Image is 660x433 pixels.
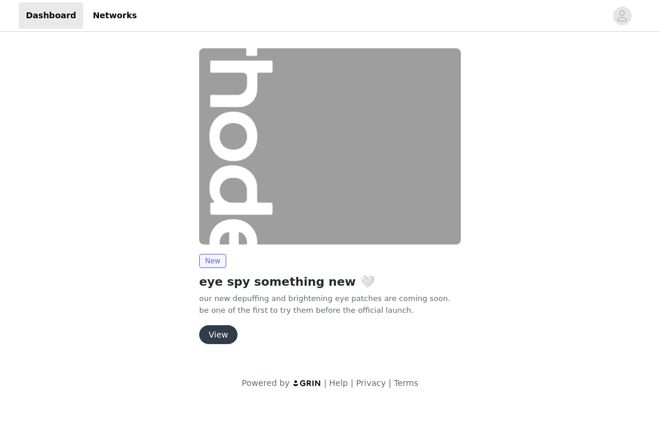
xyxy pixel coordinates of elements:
button: View [199,325,237,344]
span: New [199,254,226,268]
span: | [388,378,391,388]
h2: eye spy something new 🤍 [199,273,461,290]
p: our new depuffing and brightening eye patches are coming soon. be one of the first to try them be... [199,293,461,316]
a: Dashboard [19,2,83,29]
span: | [351,378,354,388]
a: View [199,330,237,339]
span: Powered by [242,378,289,388]
span: | [324,378,327,388]
a: Help [329,378,348,388]
a: Privacy [356,378,386,388]
img: rhode skin [199,48,461,244]
img: logo [292,379,322,387]
a: Terms [394,378,418,388]
a: Networks [85,2,144,29]
div: avatar [616,6,628,25]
